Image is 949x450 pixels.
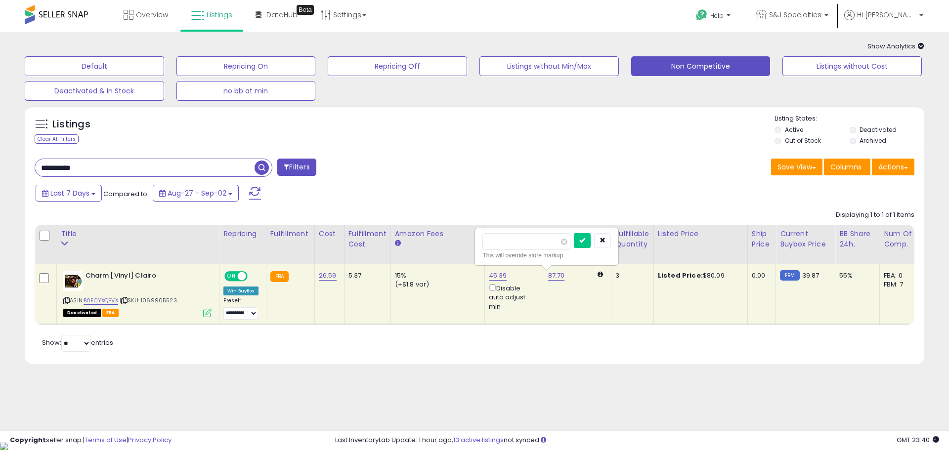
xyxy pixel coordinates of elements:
[857,10,916,20] span: Hi [PERSON_NAME]
[225,272,238,281] span: ON
[270,229,310,239] div: Fulfillment
[884,280,916,289] div: FBM: 7
[223,297,259,320] div: Preset:
[270,271,289,282] small: FBA
[63,309,101,317] span: All listings that are unavailable for purchase on Amazon for any reason other than out-of-stock
[35,134,79,144] div: Clear All Filters
[36,185,102,202] button: Last 7 Days
[207,10,232,20] span: Listings
[615,229,649,249] div: Fulfillable Quantity
[897,435,939,445] span: 2025-09-11 23:40 GMT
[297,5,314,15] div: Tooltip anchor
[872,159,914,175] button: Actions
[830,162,862,172] span: Columns
[631,56,771,76] button: Non Competitive
[884,271,916,280] div: FBA: 0
[482,250,611,260] div: This will override store markup
[658,271,740,280] div: $80.09
[489,271,507,281] a: 45.39
[328,56,467,76] button: Repricing Off
[102,309,119,317] span: FBA
[50,188,89,198] span: Last 7 Days
[785,136,821,145] label: Out of Stock
[775,114,924,123] p: Listing States:
[223,229,262,239] div: Repricing
[824,159,870,175] button: Columns
[489,283,536,311] div: Disable auto adjust min
[348,229,387,249] div: Fulfillment Cost
[52,118,90,131] h5: Listings
[136,10,168,20] span: Overview
[128,435,172,445] a: Privacy Policy
[752,271,768,280] div: 0.00
[10,436,172,445] div: seller snap | |
[844,10,923,32] a: Hi [PERSON_NAME]
[453,435,504,445] a: 13 active listings
[266,10,298,20] span: DataHub
[86,271,206,283] b: Charm [Vinyl] Clairo
[176,56,316,76] button: Repricing On
[348,271,383,280] div: 5.37
[860,136,886,145] label: Archived
[688,1,740,32] a: Help
[168,188,226,198] span: Aug-27 - Sep-02
[277,159,316,176] button: Filters
[84,296,118,305] a: B0FCYXQPVX
[782,56,922,76] button: Listings without Cost
[548,271,565,281] a: 87.70
[769,10,821,20] span: S&J Specialties
[695,9,708,21] i: Get Help
[785,125,803,134] label: Active
[802,271,820,280] span: 39.87
[710,11,724,20] span: Help
[223,286,259,295] div: Win BuyBox
[395,280,477,289] div: (+$1.8 var)
[780,270,799,281] small: FBM
[780,229,831,249] div: Current Buybox Price
[658,271,703,280] b: Listed Price:
[85,435,127,445] a: Terms of Use
[395,229,480,239] div: Amazon Fees
[658,229,743,239] div: Listed Price
[615,271,646,280] div: 3
[867,41,924,51] span: Show Analytics
[63,271,83,291] img: 41+Wrb6YTQL._SL40_.jpg
[246,272,262,281] span: OFF
[153,185,239,202] button: Aug-27 - Sep-02
[836,210,914,220] div: Displaying 1 to 1 of 1 items
[839,271,872,280] div: 55%
[395,239,401,248] small: Amazon Fees.
[10,435,46,445] strong: Copyright
[319,271,337,281] a: 26.59
[319,229,340,239] div: Cost
[25,56,164,76] button: Default
[335,436,939,445] div: Last InventoryLab Update: 1 hour ago, not synced.
[884,229,920,249] div: Num of Comp.
[839,229,875,249] div: BB Share 24h.
[61,229,215,239] div: Title
[860,125,897,134] label: Deactivated
[25,81,164,101] button: Deactivated & In Stock
[176,81,316,101] button: no bb at min
[120,296,177,304] span: | SKU: 1069905523
[771,159,822,175] button: Save View
[752,229,772,249] div: Ship Price
[42,338,113,347] span: Show: entries
[63,271,212,316] div: ASIN:
[479,56,619,76] button: Listings without Min/Max
[103,189,149,199] span: Compared to:
[395,271,477,280] div: 15%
